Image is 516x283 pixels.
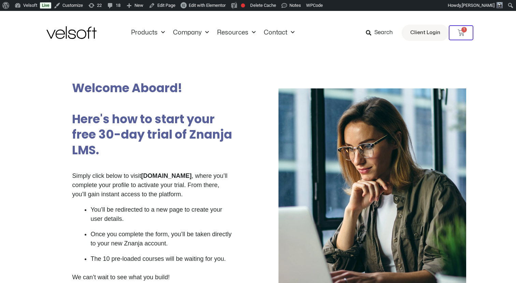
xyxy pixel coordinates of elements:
a: Live [40,2,51,9]
a: ProductsMenu Toggle [127,29,169,37]
strong: [DOMAIN_NAME] [141,172,191,179]
p: Simply click below to visit , where you’ll complete your profile to activate your trial. From the... [72,171,233,199]
a: Client Login [402,25,449,41]
span: [PERSON_NAME] [462,3,494,8]
h2: Welcome Aboard! Here's how to start your free 30-day trial of Znanja LMS. [72,80,232,158]
span: Edit with Elementor [189,3,226,8]
span: Client Login [410,28,440,37]
p: We can’t wait to see what you build! [72,273,233,282]
a: CompanyMenu Toggle [169,29,213,37]
nav: Menu [127,29,299,37]
p: The 10 pre-loaded courses will be waiting for you. [90,254,233,264]
p: You’ll be redirected to a new page to create your user details. [90,205,233,224]
p: Once you complete the form, you’ll be taken directly to your new Znanja account. [90,230,233,248]
a: ContactMenu Toggle [260,29,299,37]
div: Focus keyphrase not set [241,3,245,8]
img: Velsoft Training Materials [46,26,97,39]
a: Search [366,27,398,39]
span: 1 [461,27,467,32]
a: ResourcesMenu Toggle [213,29,260,37]
span: Search [374,28,393,37]
a: 1 [449,25,473,40]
